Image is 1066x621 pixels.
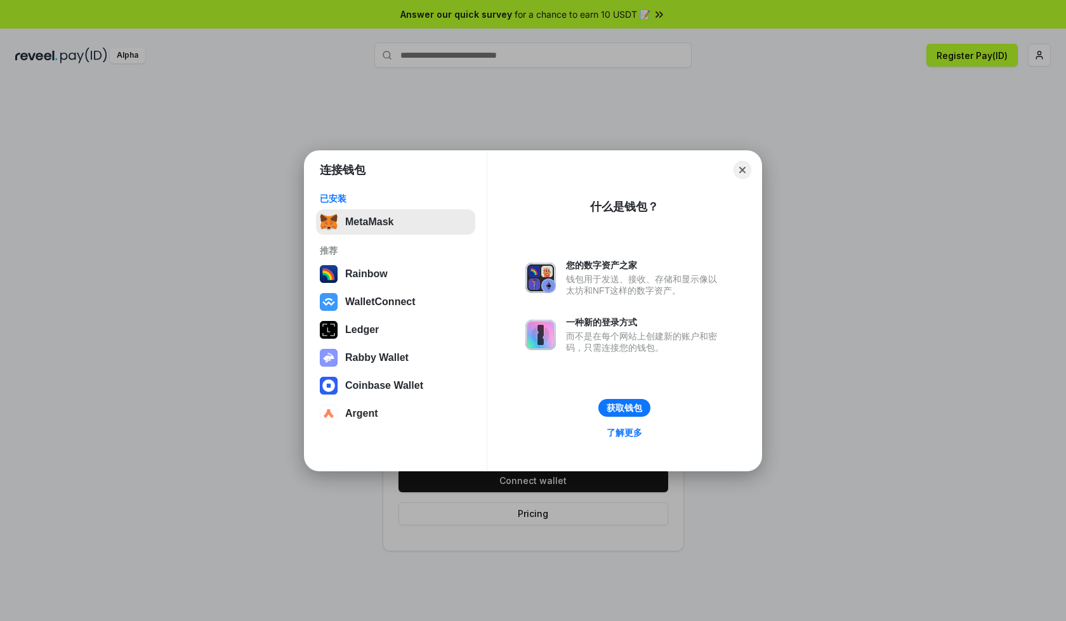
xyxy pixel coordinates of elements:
[320,213,338,231] img: svg+xml,%3Csvg%20fill%3D%22none%22%20height%3D%2233%22%20viewBox%3D%220%200%2035%2033%22%20width%...
[345,352,409,363] div: Rabby Wallet
[320,245,471,256] div: 推荐
[320,193,471,204] div: 已安装
[607,402,642,414] div: 获取钱包
[598,399,650,417] button: 获取钱包
[316,373,475,398] button: Coinbase Wallet
[316,401,475,426] button: Argent
[316,345,475,370] button: Rabby Wallet
[566,330,723,353] div: 而不是在每个网站上创建新的账户和密码，只需连接您的钱包。
[566,317,723,328] div: 一种新的登录方式
[345,268,388,280] div: Rainbow
[590,199,659,214] div: 什么是钱包？
[566,259,723,271] div: 您的数字资产之家
[525,263,556,293] img: svg+xml,%3Csvg%20xmlns%3D%22http%3A%2F%2Fwww.w3.org%2F2000%2Fsvg%22%20fill%3D%22none%22%20viewBox...
[316,289,475,315] button: WalletConnect
[316,261,475,287] button: Rainbow
[345,324,379,336] div: Ledger
[566,273,723,296] div: 钱包用于发送、接收、存储和显示像以太坊和NFT这样的数字资产。
[345,216,393,228] div: MetaMask
[320,405,338,422] img: svg+xml,%3Csvg%20width%3D%2228%22%20height%3D%2228%22%20viewBox%3D%220%200%2028%2028%22%20fill%3D...
[525,320,556,350] img: svg+xml,%3Csvg%20xmlns%3D%22http%3A%2F%2Fwww.w3.org%2F2000%2Fsvg%22%20fill%3D%22none%22%20viewBox...
[320,321,338,339] img: svg+xml,%3Csvg%20xmlns%3D%22http%3A%2F%2Fwww.w3.org%2F2000%2Fsvg%22%20width%3D%2228%22%20height%3...
[320,265,338,283] img: svg+xml,%3Csvg%20width%3D%22120%22%20height%3D%22120%22%20viewBox%3D%220%200%20120%20120%22%20fil...
[316,209,475,235] button: MetaMask
[320,349,338,367] img: svg+xml,%3Csvg%20xmlns%3D%22http%3A%2F%2Fwww.w3.org%2F2000%2Fsvg%22%20fill%3D%22none%22%20viewBox...
[599,424,650,441] a: 了解更多
[320,293,338,311] img: svg+xml,%3Csvg%20width%3D%2228%22%20height%3D%2228%22%20viewBox%3D%220%200%2028%2028%22%20fill%3D...
[316,317,475,343] button: Ledger
[607,427,642,438] div: 了解更多
[345,380,423,391] div: Coinbase Wallet
[734,161,751,179] button: Close
[320,377,338,395] img: svg+xml,%3Csvg%20width%3D%2228%22%20height%3D%2228%22%20viewBox%3D%220%200%2028%2028%22%20fill%3D...
[320,162,365,178] h1: 连接钱包
[345,296,416,308] div: WalletConnect
[345,408,378,419] div: Argent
